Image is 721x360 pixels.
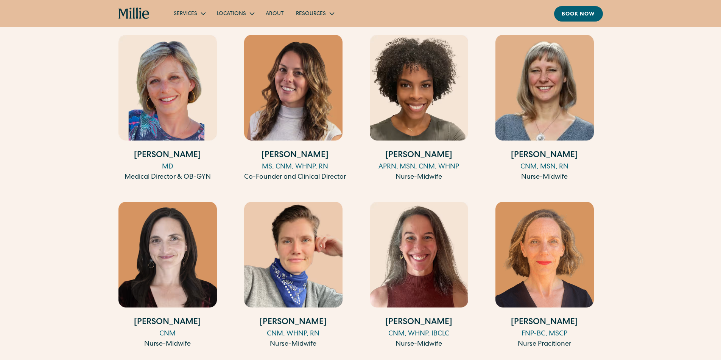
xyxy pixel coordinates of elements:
[244,339,343,349] div: Nurse-Midwife
[217,10,246,18] div: Locations
[495,317,594,329] h4: [PERSON_NAME]
[244,35,346,182] a: [PERSON_NAME]MS, CNM, WHNP, RNCo-Founder and Clinical Director
[296,10,326,18] div: Resources
[118,329,217,339] div: CNM
[211,7,260,20] div: Locations
[370,329,468,339] div: CNM, WHNP, IBCLC
[118,8,150,20] a: home
[562,11,595,19] div: Book now
[495,172,594,182] div: Nurse-Midwife
[118,202,217,349] a: [PERSON_NAME]CNMNurse-Midwife
[118,317,217,329] h4: [PERSON_NAME]
[244,150,346,162] h4: [PERSON_NAME]
[290,7,339,20] div: Resources
[260,7,290,20] a: About
[370,172,468,182] div: Nurse-Midwife
[118,35,217,182] a: [PERSON_NAME]MDMedical Director & OB-GYN
[370,317,468,329] h4: [PERSON_NAME]
[118,162,217,172] div: MD
[495,329,594,339] div: FNP-BC, MSCP
[118,172,217,182] div: Medical Director & OB-GYN
[370,162,468,172] div: APRN, MSN, CNM, WHNP
[168,7,211,20] div: Services
[495,162,594,172] div: CNM, MSN, RN
[174,10,197,18] div: Services
[370,339,468,349] div: Nurse-Midwife
[244,202,343,349] a: [PERSON_NAME]CNM, WHNP, RNNurse-Midwife
[370,202,468,349] a: [PERSON_NAME]CNM, WHNP, IBCLCNurse-Midwife
[554,6,603,22] a: Book now
[244,162,346,172] div: MS, CNM, WHNP, RN
[244,172,346,182] div: Co-Founder and Clinical Director
[495,150,594,162] h4: [PERSON_NAME]
[495,339,594,349] div: Nurse Pracitioner
[370,150,468,162] h4: [PERSON_NAME]
[118,150,217,162] h4: [PERSON_NAME]
[495,202,594,349] a: [PERSON_NAME]FNP-BC, MSCPNurse Pracitioner
[244,329,343,339] div: CNM, WHNP, RN
[495,35,594,182] a: [PERSON_NAME]CNM, MSN, RNNurse-Midwife
[244,317,343,329] h4: [PERSON_NAME]
[370,35,468,182] a: [PERSON_NAME]APRN, MSN, CNM, WHNPNurse-Midwife
[118,339,217,349] div: Nurse-Midwife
